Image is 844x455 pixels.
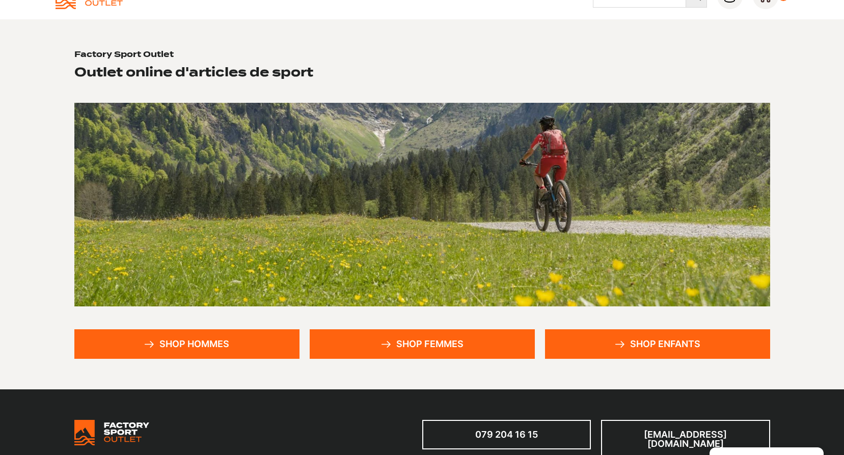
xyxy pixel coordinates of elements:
a: 079 204 16 15 [422,420,591,449]
img: Bricks Woocommerce Starter [74,420,149,445]
h1: Factory Sport Outlet [74,50,174,60]
h2: Outlet online d'articles de sport [74,64,313,80]
a: Shop hommes [74,329,300,359]
a: Shop enfants [545,329,770,359]
a: Shop femmes [310,329,535,359]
